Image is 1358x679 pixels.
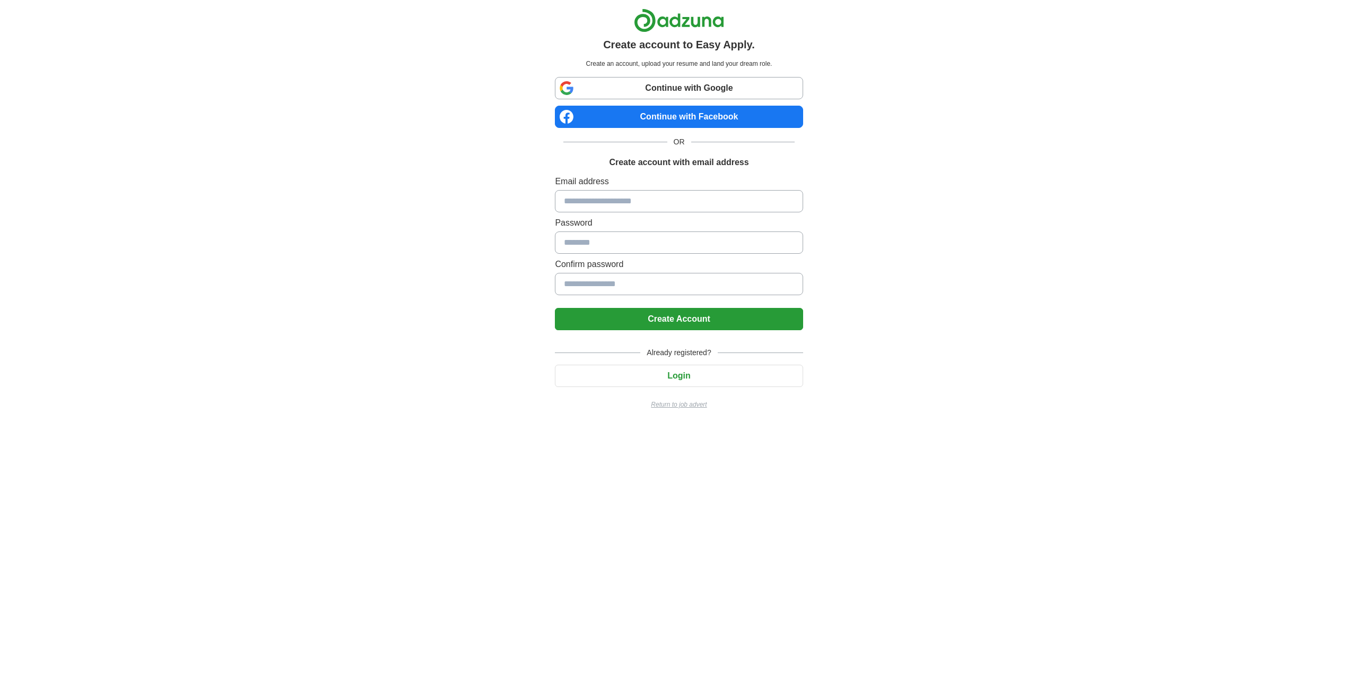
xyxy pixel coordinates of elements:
h1: Create account to Easy Apply. [603,37,755,53]
img: Adzuna logo [634,8,724,32]
label: Password [555,217,803,229]
a: Login [555,371,803,380]
h1: Create account with email address [609,156,748,169]
label: Confirm password [555,258,803,271]
a: Continue with Facebook [555,106,803,128]
a: Return to job advert [555,400,803,409]
button: Create Account [555,308,803,330]
span: Already registered? [640,347,717,358]
p: Create an account, upload your resume and land your dream role. [557,59,800,68]
a: Continue with Google [555,77,803,99]
span: OR [667,136,691,148]
button: Login [555,365,803,387]
label: Email address [555,175,803,188]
